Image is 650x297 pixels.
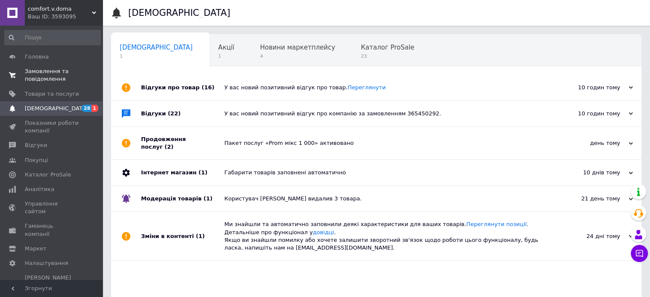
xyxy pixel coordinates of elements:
[141,101,224,126] div: Відгуки
[141,160,224,185] div: Інтернет магазин
[466,221,526,227] a: Переглянути позиції
[25,90,79,98] span: Товари та послуги
[224,84,547,91] div: У вас новий позитивний відгук про товар.
[82,105,91,112] span: 28
[25,156,48,164] span: Покупці
[260,44,335,51] span: Новини маркетплейсу
[28,13,103,21] div: Ваш ID: 3593095
[224,169,547,176] div: Габарити товарів заповнені автоматично
[168,110,181,117] span: (22)
[224,221,547,252] div: Ми знайшли та автоматично заповнили деякі характеристики для ваших товарів. . Детальніше про функ...
[141,186,224,212] div: Модерація товарів
[4,30,101,45] input: Пошук
[25,141,47,149] span: Відгуки
[547,139,633,147] div: день тому
[91,105,98,112] span: 1
[224,195,547,203] div: Користувач [PERSON_NAME] видалив 3 товара.
[547,232,633,240] div: 24 дні тому
[25,119,79,135] span: Показники роботи компанії
[218,44,235,51] span: Акції
[218,53,235,59] span: 1
[25,53,49,61] span: Головна
[224,110,547,118] div: У вас новий позитивний відгук про компанію за замовленням 365450292.
[25,259,68,267] span: Налаштування
[313,229,334,235] a: довідці
[361,44,414,51] span: Каталог ProSale
[141,75,224,100] div: Відгуки про товар
[547,84,633,91] div: 10 годин тому
[120,44,193,51] span: [DEMOGRAPHIC_DATA]
[25,185,54,193] span: Аналітика
[224,139,547,147] div: Пакет послуг «Prom мікс 1 000» активовано
[198,169,207,176] span: (1)
[203,195,212,202] span: (1)
[128,8,230,18] h1: [DEMOGRAPHIC_DATA]
[25,200,79,215] span: Управління сайтом
[202,84,215,91] span: (16)
[28,5,92,13] span: comfort.v.doma
[547,110,633,118] div: 10 годин тому
[631,245,648,262] button: Чат з покупцем
[141,212,224,260] div: Зміни в контенті
[260,53,335,59] span: 4
[25,68,79,83] span: Замовлення та повідомлення
[547,169,633,176] div: 10 днів тому
[165,144,174,150] span: (2)
[25,171,71,179] span: Каталог ProSale
[547,195,633,203] div: 21 день тому
[347,84,385,91] a: Переглянути
[141,127,224,159] div: Продовження послуг
[25,245,47,253] span: Маркет
[25,105,88,112] span: [DEMOGRAPHIC_DATA]
[120,53,193,59] span: 1
[361,53,414,59] span: 23
[196,233,205,239] span: (1)
[25,222,79,238] span: Гаманець компанії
